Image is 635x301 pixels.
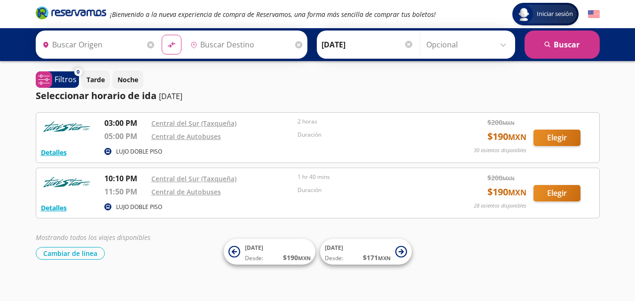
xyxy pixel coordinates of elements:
[112,70,143,89] button: Noche
[187,33,293,56] input: Buscar Destino
[41,203,67,213] button: Detalles
[36,71,79,88] button: 0Filtros
[588,8,600,20] button: English
[474,147,526,154] p: 30 asientos disponibles
[298,131,439,139] p: Duración
[283,253,311,262] span: $ 190
[39,33,145,56] input: Buscar Origen
[487,130,526,144] span: $ 190
[151,187,221,196] a: Central de Autobuses
[321,33,414,56] input: Elegir Fecha
[110,10,436,19] em: ¡Bienvenido a la nueva experiencia de compra de Reservamos, una forma más sencilla de comprar tus...
[487,185,526,199] span: $ 190
[533,130,580,146] button: Elegir
[508,187,526,198] small: MXN
[36,6,106,20] i: Brand Logo
[104,173,147,184] p: 10:10 PM
[151,174,236,183] a: Central del Sur (Taxqueña)
[533,185,580,201] button: Elegir
[81,70,110,89] button: Tarde
[159,91,182,102] p: [DATE]
[320,239,412,265] button: [DATE]Desde:$171MXN
[104,131,147,142] p: 05:00 PM
[298,186,439,194] p: Duración
[298,173,439,181] p: 1 hr 40 mins
[426,33,510,56] input: Opcional
[118,75,138,85] p: Noche
[298,117,439,126] p: 2 horas
[41,117,93,136] img: RESERVAMOS
[245,244,263,252] span: [DATE]
[508,132,526,142] small: MXN
[104,117,147,129] p: 03:00 PM
[363,253,391,262] span: $ 171
[41,173,93,192] img: RESERVAMOS
[487,173,515,183] span: $ 200
[224,239,315,265] button: [DATE]Desde:$190MXN
[36,89,157,103] p: Seleccionar horario de ida
[525,31,600,59] button: Buscar
[36,247,105,260] button: Cambiar de línea
[41,147,67,157] button: Detalles
[36,6,106,23] a: Brand Logo
[298,255,311,262] small: MXN
[151,119,236,128] a: Central del Sur (Taxqueña)
[77,68,79,76] span: 0
[116,147,162,156] p: LUJO DOBLE PISO
[36,233,150,242] em: Mostrando todos los viajes disponibles
[116,203,162,211] p: LUJO DOBLE PISO
[55,74,77,85] p: Filtros
[487,117,515,127] span: $ 200
[325,254,343,262] span: Desde:
[502,175,515,182] small: MXN
[245,254,263,262] span: Desde:
[151,132,221,141] a: Central de Autobuses
[104,186,147,197] p: 11:50 PM
[533,9,577,19] span: Iniciar sesión
[86,75,105,85] p: Tarde
[378,255,391,262] small: MXN
[502,119,515,126] small: MXN
[325,244,343,252] span: [DATE]
[474,202,526,210] p: 28 asientos disponibles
